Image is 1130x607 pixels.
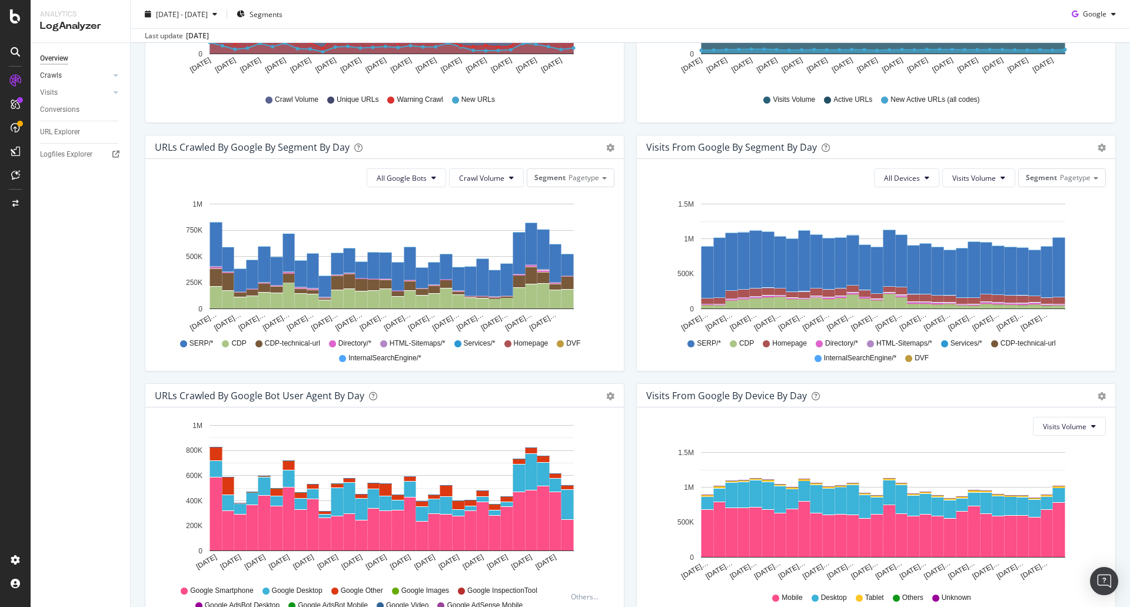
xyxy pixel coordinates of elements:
[186,497,202,505] text: 400K
[338,339,371,349] span: Directory/*
[902,593,923,603] span: Others
[514,339,549,349] span: Homepage
[956,56,979,74] text: [DATE]
[40,87,58,99] div: Visits
[188,56,212,74] text: [DATE]
[684,235,694,243] text: 1M
[40,9,121,19] div: Analytics
[192,422,202,430] text: 1M
[566,339,580,349] span: DVF
[250,9,282,19] span: Segments
[1033,417,1106,436] button: Visits Volume
[874,168,939,187] button: All Devices
[915,353,929,363] span: DVF
[931,56,955,74] text: [DATE]
[264,56,287,74] text: [DATE]
[390,339,446,349] span: HTML-Sitemaps/*
[540,56,563,74] text: [DATE]
[40,148,92,161] div: Logfiles Explorer
[739,339,754,349] span: CDP
[40,126,80,138] div: URL Explorer
[40,104,79,116] div: Conversions
[155,417,610,581] svg: A chart.
[437,553,461,571] text: [DATE]
[231,339,246,349] span: CDP
[186,447,202,455] text: 800K
[186,31,209,41] div: [DATE]
[780,56,804,74] text: [DATE]
[569,173,599,183] span: Pagetype
[314,56,337,74] text: [DATE]
[690,553,694,562] text: 0
[606,392,614,400] div: gear
[1098,392,1106,400] div: gear
[40,148,122,161] a: Logfiles Explorer
[942,168,1015,187] button: Visits Volume
[677,519,694,527] text: 500K
[40,19,121,33] div: LogAnalyzer
[239,56,262,74] text: [DATE]
[195,553,218,571] text: [DATE]
[364,56,388,74] text: [DATE]
[1043,422,1086,432] span: Visits Volume
[773,95,815,105] span: Visits Volume
[1098,144,1106,152] div: gear
[291,553,315,571] text: [DATE]
[140,5,222,24] button: [DATE] - [DATE]
[40,69,62,82] div: Crawls
[880,56,904,74] text: [DATE]
[486,553,509,571] text: [DATE]
[464,56,488,74] text: [DATE]
[219,553,242,571] text: [DATE]
[186,522,202,530] text: 200K
[155,390,364,402] div: URLs Crawled by Google bot User Agent By Day
[876,339,932,349] span: HTML-Sitemaps/*
[705,56,729,74] text: [DATE]
[646,445,1102,582] svg: A chart.
[155,197,610,333] svg: A chart.
[1083,9,1106,19] span: Google
[1026,173,1057,183] span: Segment
[145,31,209,41] div: Last update
[690,50,694,58] text: 0
[397,95,443,105] span: Warning Crawl
[678,449,694,457] text: 1.5M
[40,104,122,116] a: Conversions
[40,69,110,82] a: Crawls
[377,173,427,183] span: All Google Bots
[214,56,237,74] text: [DATE]
[510,553,533,571] text: [DATE]
[40,52,68,65] div: Overview
[401,586,449,596] span: Google Images
[364,553,388,571] text: [DATE]
[339,56,363,74] text: [DATE]
[890,95,979,105] span: New Active URLs (all codes)
[942,593,971,603] span: Unknown
[646,197,1102,333] svg: A chart.
[40,52,122,65] a: Overview
[690,305,694,313] text: 0
[186,472,202,480] text: 600K
[265,339,320,349] span: CDP-technical-url
[1067,5,1121,24] button: Google
[534,553,557,571] text: [DATE]
[156,9,208,19] span: [DATE] - [DATE]
[1006,56,1029,74] text: [DATE]
[981,56,1005,74] text: [DATE]
[190,586,253,596] span: Google Smartphone
[186,226,202,234] text: 750K
[856,56,879,74] text: [DATE]
[367,168,446,187] button: All Google Bots
[772,339,807,349] span: Homepage
[289,56,313,74] text: [DATE]
[865,593,884,603] span: Tablet
[950,339,982,349] span: Services/*
[192,200,202,208] text: 1M
[389,56,413,74] text: [DATE]
[1060,173,1091,183] span: Pagetype
[275,95,318,105] span: Crawl Volume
